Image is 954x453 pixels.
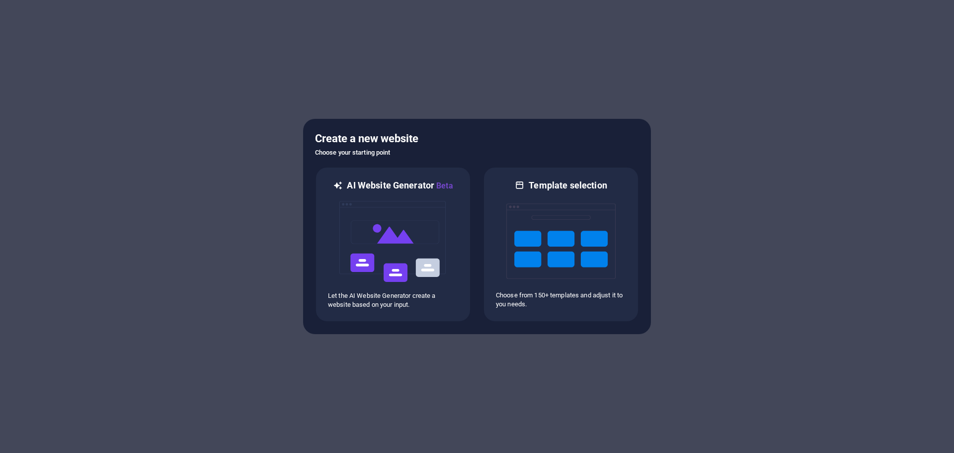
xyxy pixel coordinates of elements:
[315,147,639,159] h6: Choose your starting point
[347,180,453,192] h6: AI Website Generator
[496,291,626,309] p: Choose from 150+ templates and adjust it to you needs.
[483,167,639,322] div: Template selectionChoose from 150+ templates and adjust it to you needs.
[529,180,607,191] h6: Template selection
[338,192,448,291] img: ai
[328,291,458,309] p: Let the AI Website Generator create a website based on your input.
[434,181,453,190] span: Beta
[315,167,471,322] div: AI Website GeneratorBetaaiLet the AI Website Generator create a website based on your input.
[315,131,639,147] h5: Create a new website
